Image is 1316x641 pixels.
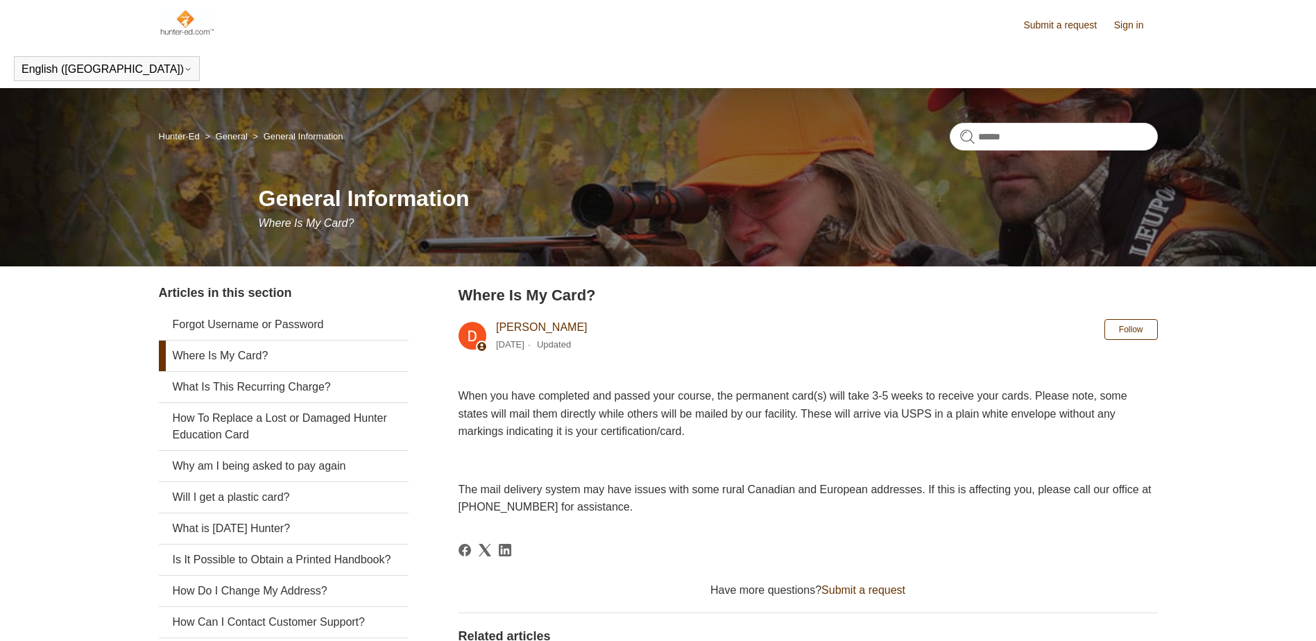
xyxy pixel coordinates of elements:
[459,484,1152,513] span: The mail delivery system may have issues with some rural Canadian and European addresses. If this...
[479,544,491,556] a: X Corp
[459,544,471,556] svg: Share this page on Facebook
[496,339,524,350] time: 03/04/2024, 08:46
[250,131,343,142] li: General Information
[159,576,409,606] a: How Do I Change My Address?
[459,582,1158,599] div: Have more questions?
[499,544,511,556] svg: Share this page on LinkedIn
[159,131,200,142] a: Hunter-Ed
[159,403,409,450] a: How To Replace a Lost or Damaged Hunter Education Card
[1104,319,1158,340] button: Follow Article
[159,131,203,142] li: Hunter-Ed
[264,131,343,142] a: General Information
[159,309,409,340] a: Forgot Username or Password
[499,544,511,556] a: LinkedIn
[259,217,354,229] span: Where Is My Card?
[459,390,1127,437] span: When you have completed and passed your course, the permanent card(s) will take 3-5 weeks to rece...
[159,607,409,638] a: How Can I Contact Customer Support?
[159,545,409,575] a: Is It Possible to Obtain a Printed Handbook?
[159,341,409,371] a: Where Is My Card?
[216,131,248,142] a: General
[22,63,192,76] button: English ([GEOGRAPHIC_DATA])
[202,131,250,142] li: General
[821,584,905,596] a: Submit a request
[950,123,1158,151] input: Search
[159,482,409,513] a: Will I get a plastic card?
[459,284,1158,307] h2: Where Is My Card?
[159,372,409,402] a: What Is This Recurring Charge?
[496,321,588,333] a: [PERSON_NAME]
[159,513,409,544] a: What is [DATE] Hunter?
[159,451,409,481] a: Why am I being asked to pay again
[159,286,292,300] span: Articles in this section
[159,8,215,36] img: Hunter-Ed Help Center home page
[479,544,491,556] svg: Share this page on X Corp
[1023,18,1111,33] a: Submit a request
[537,339,571,350] li: Updated
[1114,18,1158,33] a: Sign in
[259,182,1158,215] h1: General Information
[459,544,471,556] a: Facebook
